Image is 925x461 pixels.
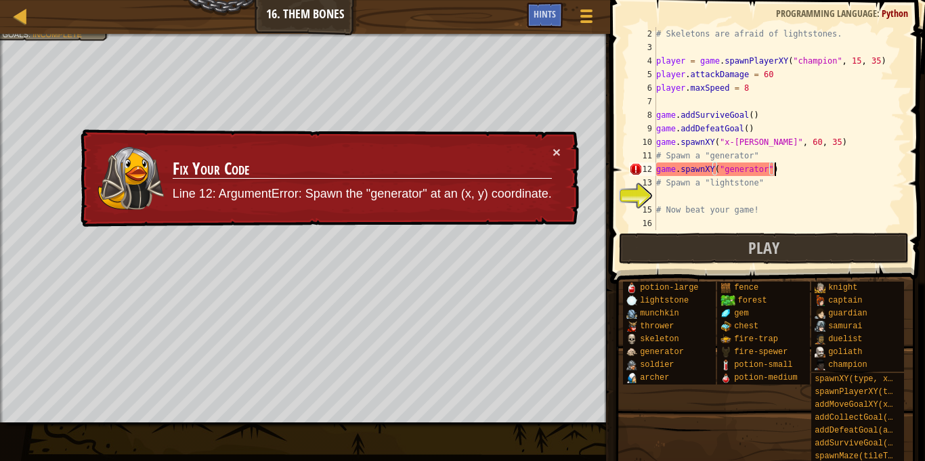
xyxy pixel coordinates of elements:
img: portrait.png [720,321,731,332]
span: lightstone [640,296,689,305]
div: 2 [629,27,656,41]
img: portrait.png [815,295,825,306]
div: 3 [629,41,656,54]
img: portrait.png [626,359,637,370]
span: Play [748,237,779,259]
span: addMoveGoalXY(x, y) [815,400,907,410]
button: Show game menu [569,3,603,35]
span: captain [828,296,862,305]
div: 16 [629,217,656,230]
img: portrait.png [815,321,825,332]
img: portrait.png [626,308,637,319]
img: portrait.png [626,321,637,332]
div: 7 [629,95,656,108]
img: portrait.png [720,308,731,319]
span: spawnXY(type, x, y) [815,374,907,384]
img: portrait.png [815,347,825,357]
img: duck_nalfar.png [97,146,165,211]
div: 11 [629,149,656,162]
span: gem [734,309,749,318]
img: portrait.png [626,282,637,293]
img: portrait.png [626,347,637,357]
div: 6 [629,81,656,95]
div: 4 [629,54,656,68]
span: : [877,7,882,20]
span: guardian [828,309,867,318]
span: addDefeatGoal(amount) [815,426,917,435]
img: portrait.png [815,359,825,370]
img: portrait.png [815,308,825,319]
span: addCollectGoal(amount) [815,413,922,422]
div: 5 [629,68,656,81]
div: 13 [629,176,656,190]
div: 8 [629,108,656,122]
span: soldier [640,360,674,370]
span: munchkin [640,309,679,318]
img: portrait.png [720,282,731,293]
img: portrait.png [720,334,731,345]
img: portrait.png [720,347,731,357]
span: archer [640,373,669,382]
span: Python [882,7,908,20]
img: portrait.png [626,295,637,306]
span: potion-medium [734,373,798,382]
p: Line 12: ArgumentError: Spawn the "generator" at an (x, y) coordinate. [173,185,552,203]
img: portrait.png [720,359,731,370]
button: × [553,145,561,159]
span: forest [738,296,767,305]
span: fire-trap [734,334,778,344]
span: generator [640,347,684,357]
div: 14 [629,190,656,203]
img: portrait.png [720,372,731,383]
h3: Fix Your Code [173,160,552,179]
span: knight [828,283,857,292]
span: potion-large [640,283,698,292]
span: champion [828,360,867,370]
span: duelist [828,334,862,344]
img: trees_1.png [720,295,735,306]
span: skeleton [640,334,679,344]
div: 12 [629,162,656,176]
span: samurai [828,322,862,331]
div: 10 [629,135,656,149]
span: potion-small [734,360,792,370]
img: portrait.png [815,282,825,293]
span: chest [734,322,758,331]
button: Play [619,233,909,264]
span: thrower [640,322,674,331]
span: fence [734,283,758,292]
img: portrait.png [626,372,637,383]
span: Hints [534,7,556,20]
img: portrait.png [626,334,637,345]
div: 15 [629,203,656,217]
span: goliath [828,347,862,357]
span: fire-spewer [734,347,788,357]
img: portrait.png [815,334,825,345]
span: Programming language [776,7,877,20]
div: 9 [629,122,656,135]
